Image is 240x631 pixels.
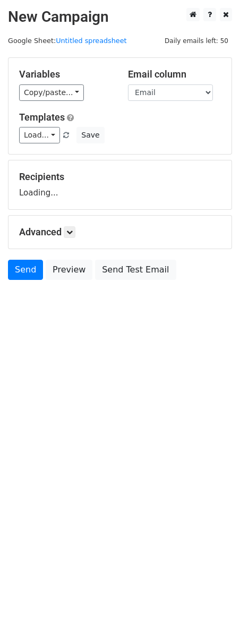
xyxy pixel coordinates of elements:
a: Send Test Email [95,260,176,280]
div: Loading... [19,171,221,199]
h2: New Campaign [8,8,232,26]
h5: Advanced [19,226,221,238]
h5: Variables [19,69,112,80]
a: Load... [19,127,60,143]
h5: Recipients [19,171,221,183]
a: Templates [19,112,65,123]
a: Untitled spreadsheet [56,37,126,45]
h5: Email column [128,69,221,80]
span: Daily emails left: 50 [161,35,232,47]
a: Daily emails left: 50 [161,37,232,45]
a: Copy/paste... [19,84,84,101]
small: Google Sheet: [8,37,127,45]
button: Save [76,127,104,143]
a: Send [8,260,43,280]
a: Preview [46,260,92,280]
